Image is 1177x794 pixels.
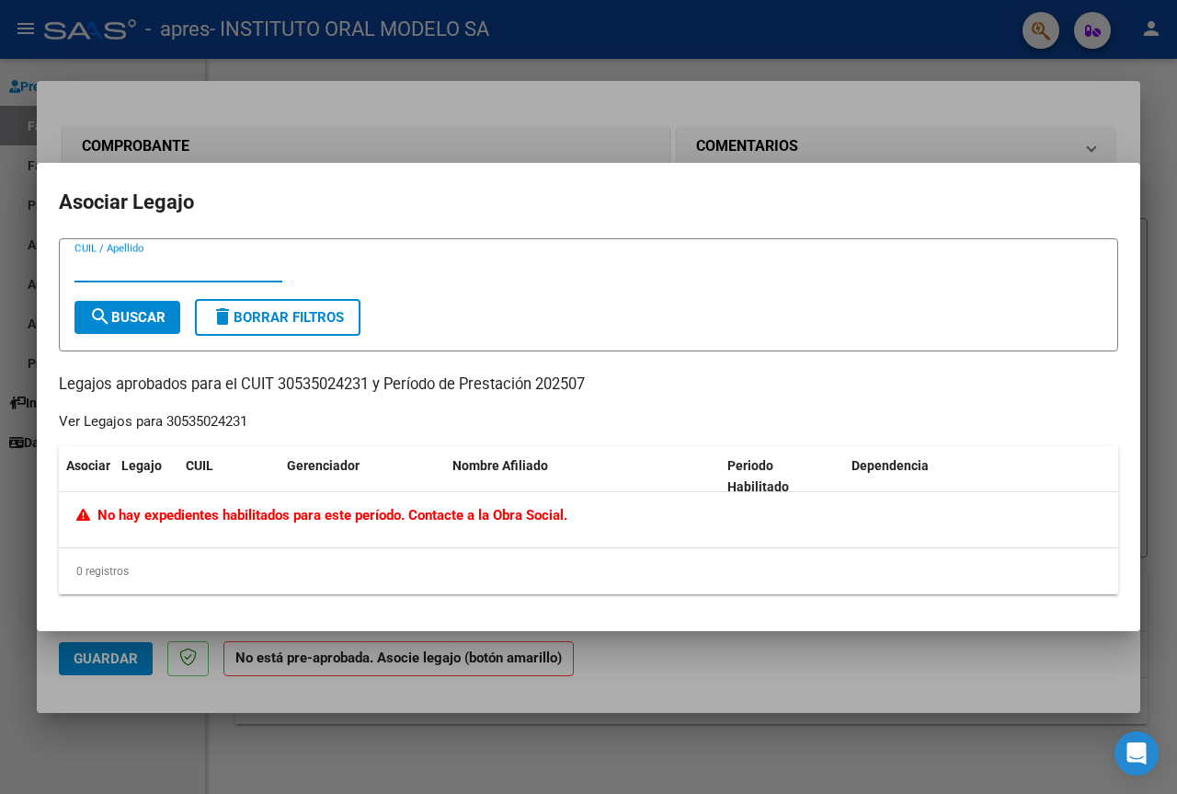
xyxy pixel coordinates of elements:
[1114,731,1159,776] div: Open Intercom Messenger
[66,458,110,473] span: Asociar
[74,301,180,334] button: Buscar
[280,446,445,507] datatable-header-cell: Gerenciador
[445,446,720,507] datatable-header-cell: Nombre Afiliado
[76,507,567,524] span: No hay expedientes habilitados para este período. Contacte a la Obra Social.
[287,458,360,473] span: Gerenciador
[59,446,114,507] datatable-header-cell: Asociar
[211,305,234,328] mat-icon: delete
[59,185,1118,220] h2: Asociar Legajo
[121,458,162,473] span: Legajo
[720,446,844,507] datatable-header-cell: Periodo Habilitado
[851,458,929,473] span: Dependencia
[211,309,344,326] span: Borrar Filtros
[844,446,1119,507] datatable-header-cell: Dependencia
[186,458,213,473] span: CUIL
[89,305,111,328] mat-icon: search
[89,309,166,326] span: Buscar
[59,411,247,432] div: Ver Legajos para 30535024231
[195,299,360,336] button: Borrar Filtros
[59,548,1118,594] div: 0 registros
[727,458,789,494] span: Periodo Habilitado
[452,458,548,473] span: Nombre Afiliado
[59,374,1118,397] p: Legajos aprobados para el CUIT 30535024231 y Período de Prestación 202507
[114,446,178,507] datatable-header-cell: Legajo
[178,446,280,507] datatable-header-cell: CUIL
